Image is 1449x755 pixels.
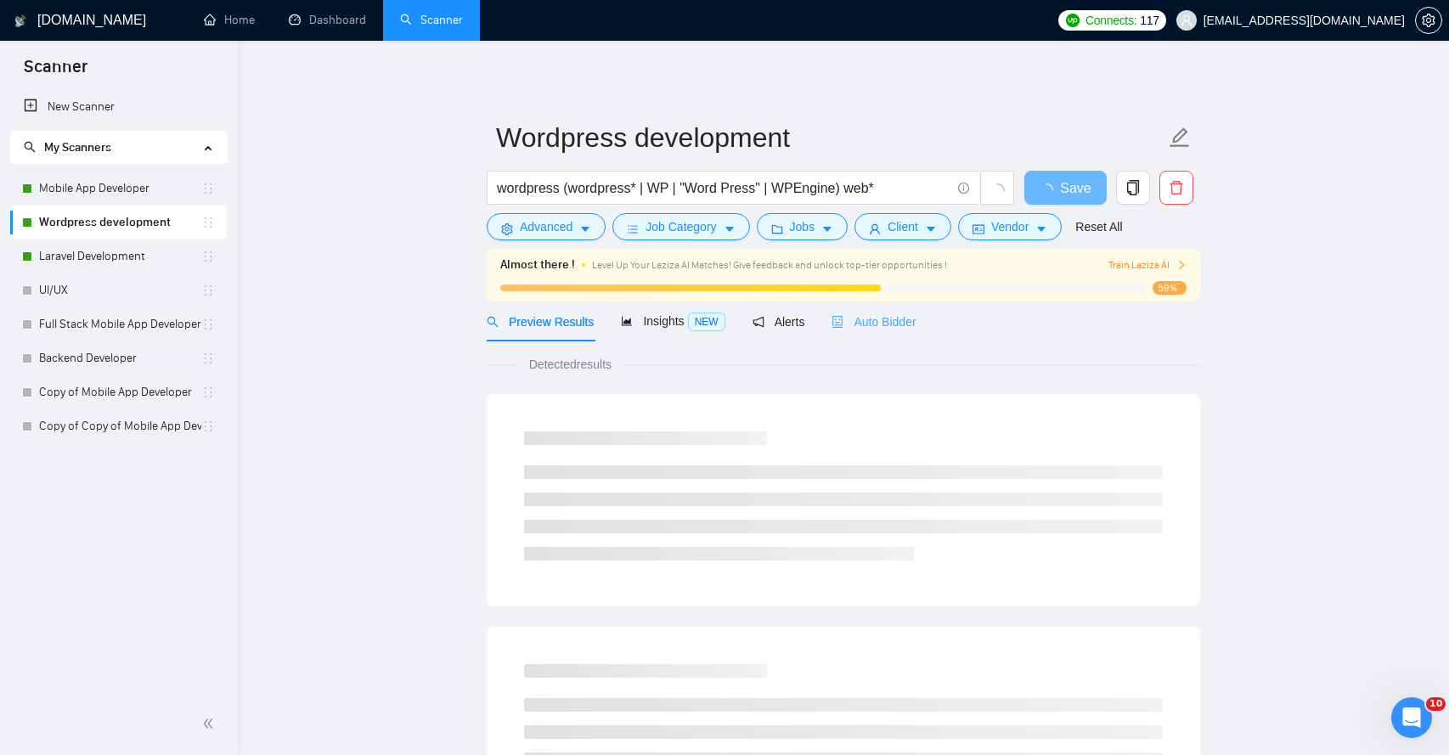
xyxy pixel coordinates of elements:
span: Preview Results [487,315,594,329]
span: Alerts [753,315,805,329]
a: Copy of Copy of Mobile App Developer [39,409,201,443]
span: 10 [1426,697,1446,711]
span: setting [1416,14,1441,27]
input: Search Freelance Jobs... [497,177,950,199]
span: Scanner [10,54,101,90]
span: robot [832,316,843,328]
a: Copy of Mobile App Developer [39,375,201,409]
span: folder [771,223,783,235]
span: search [24,141,36,153]
img: upwork-logo.png [1066,14,1080,27]
button: folderJobscaret-down [757,213,849,240]
a: Mobile App Developer [39,172,201,206]
span: user [869,223,881,235]
li: Copy of Copy of Mobile App Developer [10,409,227,443]
a: setting [1415,14,1442,27]
span: Auto Bidder [832,315,916,329]
span: holder [201,182,215,195]
span: caret-down [925,223,937,235]
li: Full Stack Mobile App Developer [10,307,227,341]
a: dashboardDashboard [289,13,366,27]
span: Detected results [517,355,623,374]
li: Copy of Mobile App Developer [10,375,227,409]
button: userClientcaret-down [854,213,951,240]
button: settingAdvancedcaret-down [487,213,606,240]
input: Scanner name... [496,116,1165,159]
span: My Scanners [44,140,111,155]
a: homeHome [204,13,255,27]
span: Almost there ! [500,256,575,274]
span: holder [201,318,215,331]
span: caret-down [1035,223,1047,235]
button: barsJob Categorycaret-down [612,213,749,240]
span: holder [201,216,215,229]
a: Laravel Development [39,239,201,273]
span: holder [201,420,215,433]
span: Job Category [646,217,716,236]
span: search [487,316,499,328]
a: Backend Developer [39,341,201,375]
span: holder [201,250,215,263]
span: My Scanners [24,140,111,155]
span: caret-down [724,223,736,235]
img: logo [14,8,26,35]
span: NEW [688,313,725,331]
span: Jobs [790,217,815,236]
span: 59% [1153,281,1187,295]
span: Save [1060,177,1091,199]
span: copy [1117,180,1149,195]
span: loading [1040,183,1060,197]
span: caret-down [821,223,833,235]
span: user [1181,14,1192,26]
span: holder [201,386,215,399]
span: info-circle [958,183,969,194]
a: Wordpress development [39,206,201,239]
button: copy [1116,171,1150,205]
a: Full Stack Mobile App Developer [39,307,201,341]
a: UI/UX [39,273,201,307]
span: right [1176,260,1187,270]
button: Save [1024,171,1107,205]
li: Laravel Development [10,239,227,273]
span: bars [627,223,639,235]
span: holder [201,352,215,365]
span: Client [888,217,918,236]
button: idcardVendorcaret-down [958,213,1062,240]
span: Vendor [991,217,1029,236]
span: 117 [1140,11,1159,30]
a: searchScanner [400,13,463,27]
li: New Scanner [10,90,227,124]
li: Mobile App Developer [10,172,227,206]
button: setting [1415,7,1442,34]
span: loading [989,183,1005,199]
span: Connects: [1085,11,1136,30]
span: delete [1160,180,1192,195]
a: Reset All [1075,217,1122,236]
button: Train Laziza AI [1108,257,1187,273]
li: Backend Developer [10,341,227,375]
span: double-left [202,715,219,732]
span: notification [753,316,764,328]
a: New Scanner [24,90,213,124]
span: idcard [973,223,984,235]
span: edit [1169,127,1191,149]
li: Wordpress development [10,206,227,239]
span: Level Up Your Laziza AI Matches! Give feedback and unlock top-tier opportunities ! [592,259,947,271]
button: delete [1159,171,1193,205]
span: setting [501,223,513,235]
li: UI/UX [10,273,227,307]
iframe: Intercom live chat [1391,697,1432,738]
span: area-chart [621,315,633,327]
span: caret-down [579,223,591,235]
span: holder [201,284,215,297]
span: Insights [621,314,724,328]
span: Advanced [520,217,572,236]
